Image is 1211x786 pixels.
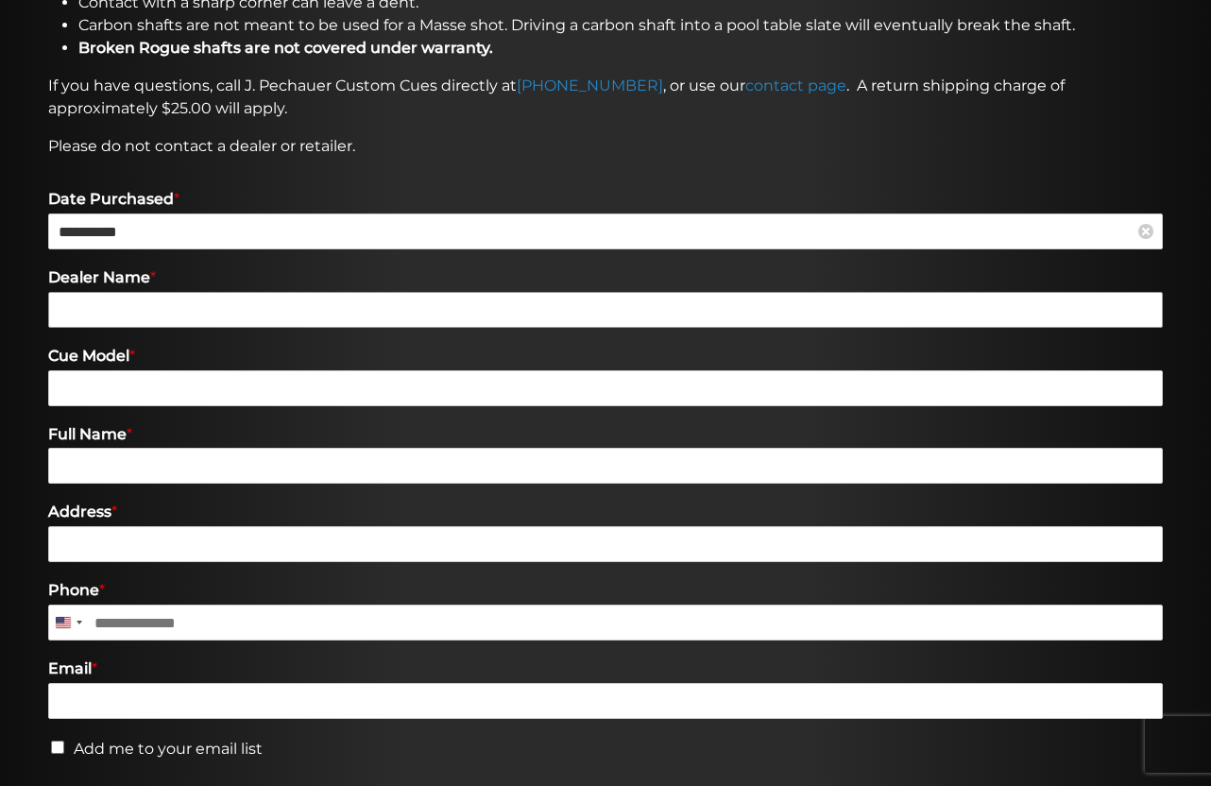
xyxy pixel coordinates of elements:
[1138,224,1153,239] a: Clear Date
[48,503,1163,522] label: Address
[48,659,1163,679] label: Email
[48,425,1163,445] label: Full Name
[48,605,88,641] button: Selected country
[74,740,263,758] label: Add me to your email list
[48,190,1163,210] label: Date Purchased
[48,347,1163,367] label: Cue Model
[745,77,846,94] a: contact page
[48,135,1163,158] p: Please do not contact a dealer or retailer.
[48,75,1163,120] p: If you have questions, call J. Pechauer Custom Cues directly at , or use our . A return shipping ...
[48,268,1163,288] label: Dealer Name
[48,581,1163,601] label: Phone
[48,605,1163,641] input: Phone
[78,39,493,57] strong: Broken Rogue shafts are not covered under warranty.
[517,77,663,94] a: [PHONE_NUMBER]
[78,14,1163,37] li: Carbon shafts are not meant to be used for a Masse shot. Driving a carbon shaft into a pool table...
